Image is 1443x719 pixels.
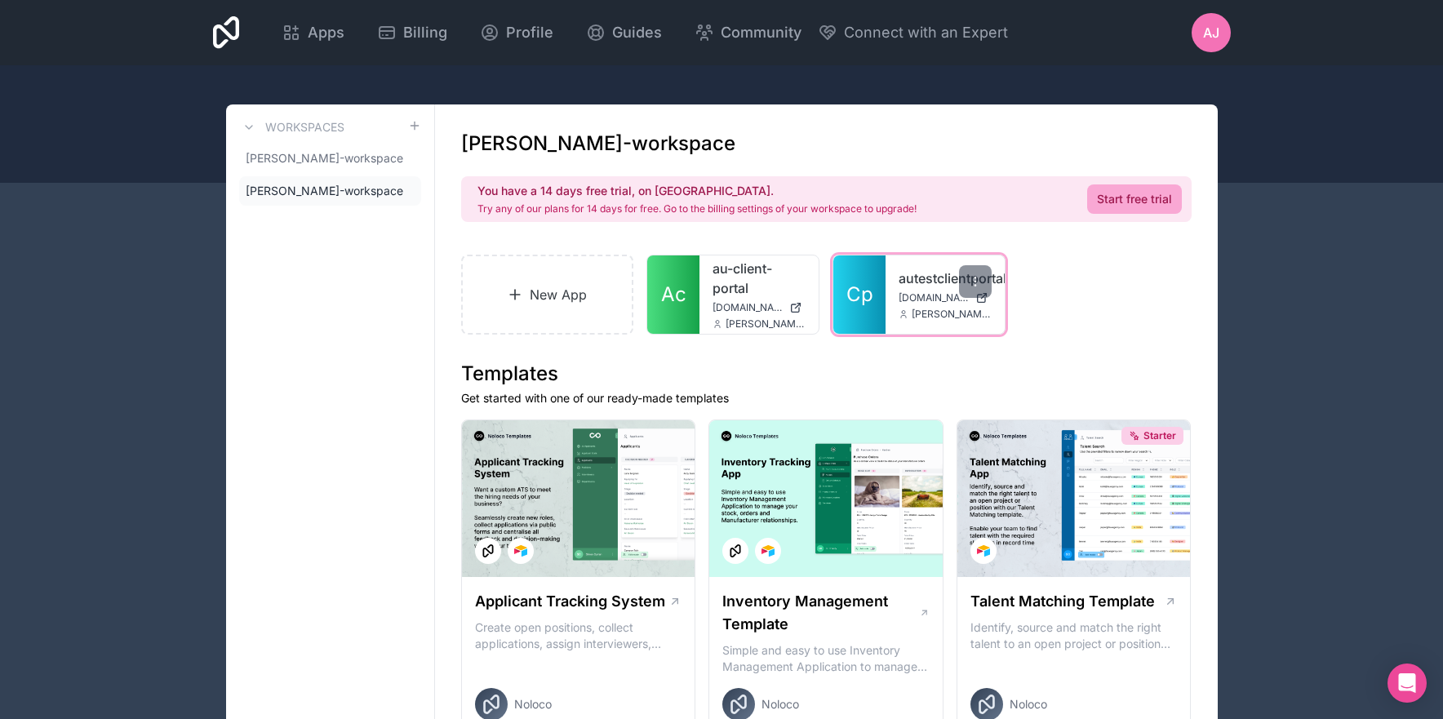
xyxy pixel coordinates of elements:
[1087,184,1182,214] a: Start free trial
[846,282,873,308] span: Cp
[970,590,1155,613] h1: Talent Matching Template
[899,291,969,304] span: [DOMAIN_NAME]
[1143,429,1176,442] span: Starter
[844,21,1008,44] span: Connect with an Expert
[239,118,344,137] a: Workspaces
[461,361,1192,387] h1: Templates
[475,590,665,613] h1: Applicant Tracking System
[722,590,918,636] h1: Inventory Management Template
[713,259,806,298] a: au-client-portal
[612,21,662,44] span: Guides
[1010,696,1047,712] span: Noloco
[722,642,930,675] p: Simple and easy to use Inventory Management Application to manage your stock, orders and Manufact...
[364,15,460,51] a: Billing
[239,144,421,173] a: [PERSON_NAME]-workspace
[726,317,806,331] span: [PERSON_NAME][EMAIL_ADDRESS][PERSON_NAME][DOMAIN_NAME]
[761,544,775,557] img: Airtable Logo
[477,202,917,215] p: Try any of our plans for 14 days for free. Go to the billing settings of your workspace to upgrade!
[912,308,992,321] span: [PERSON_NAME][EMAIL_ADDRESS][PERSON_NAME][DOMAIN_NAME]
[899,291,992,304] a: [DOMAIN_NAME]
[1203,23,1219,42] span: AJ
[467,15,566,51] a: Profile
[573,15,675,51] a: Guides
[713,301,806,314] a: [DOMAIN_NAME]
[514,544,527,557] img: Airtable Logo
[246,150,403,166] span: [PERSON_NAME]-workspace
[833,255,886,334] a: Cp
[514,696,552,712] span: Noloco
[647,255,699,334] a: Ac
[1387,664,1427,703] div: Open Intercom Messenger
[246,183,403,199] span: [PERSON_NAME]-workspace
[239,176,421,206] a: [PERSON_NAME]-workspace
[721,21,801,44] span: Community
[403,21,447,44] span: Billing
[682,15,815,51] a: Community
[461,255,634,335] a: New App
[265,119,344,135] h3: Workspaces
[977,544,990,557] img: Airtable Logo
[818,21,1008,44] button: Connect with an Expert
[970,619,1178,652] p: Identify, source and match the right talent to an open project or position with our Talent Matchi...
[661,282,686,308] span: Ac
[899,269,992,288] a: autestclientportal
[477,183,917,199] h2: You have a 14 days free trial, on [GEOGRAPHIC_DATA].
[506,21,553,44] span: Profile
[461,131,735,157] h1: [PERSON_NAME]-workspace
[761,696,799,712] span: Noloco
[269,15,357,51] a: Apps
[713,301,783,314] span: [DOMAIN_NAME]
[308,21,344,44] span: Apps
[461,390,1192,406] p: Get started with one of our ready-made templates
[475,619,682,652] p: Create open positions, collect applications, assign interviewers, centralise candidate feedback a...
